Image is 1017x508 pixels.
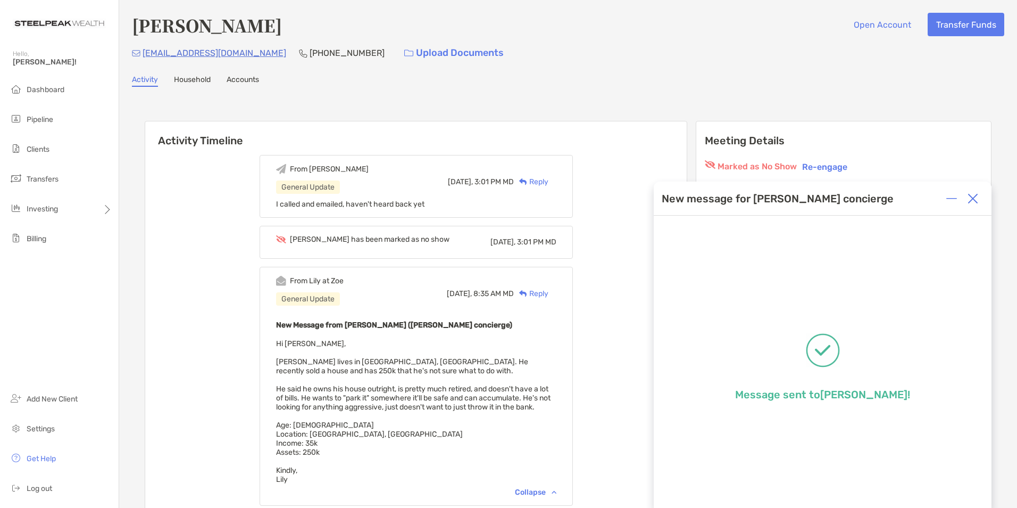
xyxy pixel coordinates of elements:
[448,177,473,186] span: [DATE],
[718,160,797,173] p: Marked as No Show
[10,202,22,215] img: investing icon
[276,200,424,209] span: I called and emailed, haven't heard back yet
[132,50,140,56] img: Email Icon
[473,289,514,298] span: 8:35 AM MD
[404,50,413,57] img: button icon
[490,237,515,247] span: [DATE],
[276,181,340,194] div: General Update
[10,172,22,185] img: transfers icon
[946,193,957,204] img: Expand or collapse
[132,75,158,87] a: Activity
[474,177,514,186] span: 3:01 PM MD
[27,424,55,433] span: Settings
[447,289,472,298] span: [DATE],
[519,290,527,297] img: Reply icon
[276,321,512,330] b: New Message from [PERSON_NAME] ([PERSON_NAME] concierge)
[10,112,22,125] img: pipeline icon
[13,4,106,43] img: Zoe Logo
[227,75,259,87] a: Accounts
[799,160,851,173] button: Re-engage
[10,452,22,464] img: get-help icon
[27,145,49,154] span: Clients
[517,237,556,247] span: 3:01 PM MD
[276,164,286,174] img: Event icon
[552,490,556,494] img: Chevron icon
[10,392,22,405] img: add_new_client icon
[276,276,286,286] img: Event icon
[299,49,307,58] img: Phone Icon
[806,333,840,367] img: Message successfully sent
[514,288,548,299] div: Reply
[397,42,511,64] a: Upload Documents
[290,235,449,244] div: [PERSON_NAME] has been marked as no show
[290,165,369,174] div: From [PERSON_NAME]
[27,85,64,94] span: Dashboard
[174,75,211,87] a: Household
[662,192,894,205] div: New message for [PERSON_NAME] concierge
[310,46,385,60] p: [PHONE_NUMBER]
[968,193,978,204] img: Close
[10,481,22,494] img: logout icon
[276,292,340,306] div: General Update
[845,13,919,36] button: Open Account
[10,422,22,435] img: settings icon
[705,134,982,148] p: Meeting Details
[27,204,58,214] span: Investing
[735,388,910,401] p: Message sent to [PERSON_NAME] !
[13,58,112,67] span: [PERSON_NAME]!
[290,276,344,285] div: From Lily at Zoe
[10,83,22,95] img: dashboard icon
[27,234,46,243] span: Billing
[705,160,715,169] img: red eyr
[143,46,286,60] p: [EMAIL_ADDRESS][DOMAIN_NAME]
[276,235,286,243] img: Event icon
[145,121,687,147] h6: Activity Timeline
[519,178,527,185] img: Reply icon
[10,232,22,244] img: billing icon
[27,395,78,404] span: Add New Client
[10,142,22,155] img: clients icon
[27,484,52,493] span: Log out
[515,488,556,497] div: Collapse
[27,175,59,184] span: Transfers
[132,13,282,37] h4: [PERSON_NAME]
[928,13,1004,36] button: Transfer Funds
[276,339,551,484] span: Hi [PERSON_NAME], [PERSON_NAME] lives in [GEOGRAPHIC_DATA], [GEOGRAPHIC_DATA]. He recently sold a...
[514,176,548,187] div: Reply
[27,115,53,124] span: Pipeline
[27,454,56,463] span: Get Help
